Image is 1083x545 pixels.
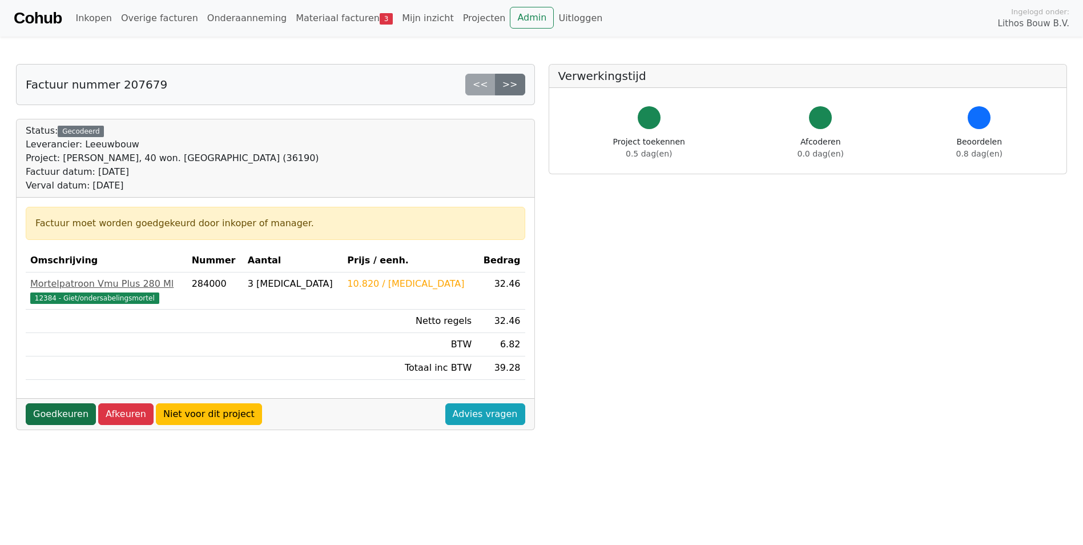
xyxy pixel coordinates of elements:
[343,333,476,356] td: BTW
[495,74,525,95] a: >>
[30,292,159,304] span: 12384 - Giet/ondersabelingsmortel
[58,126,104,137] div: Gecodeerd
[476,333,525,356] td: 6.82
[30,277,183,304] a: Mortelpatroon Vmu Plus 280 Ml12384 - Giet/ondersabelingsmortel
[26,249,187,272] th: Omschrijving
[956,136,1003,160] div: Beoordelen
[98,403,154,425] a: Afkeuren
[347,277,472,291] div: 10.820 / [MEDICAL_DATA]
[380,13,393,25] span: 3
[343,310,476,333] td: Netto regels
[26,165,319,179] div: Factuur datum: [DATE]
[626,149,672,158] span: 0.5 dag(en)
[798,149,844,158] span: 0.0 dag(en)
[510,7,554,29] a: Admin
[291,7,397,30] a: Materiaal facturen3
[476,249,525,272] th: Bedrag
[476,310,525,333] td: 32.46
[14,5,62,32] a: Cohub
[956,149,1003,158] span: 0.8 dag(en)
[26,151,319,165] div: Project: [PERSON_NAME], 40 won. [GEOGRAPHIC_DATA] (36190)
[445,403,525,425] a: Advies vragen
[26,403,96,425] a: Goedkeuren
[343,356,476,380] td: Totaal inc BTW
[156,403,262,425] a: Niet voor dit project
[71,7,116,30] a: Inkopen
[1011,6,1069,17] span: Ingelogd onder:
[187,249,243,272] th: Nummer
[35,217,516,230] div: Factuur moet worden goedgekeurd door inkoper of manager.
[187,272,243,310] td: 284000
[558,69,1058,83] h5: Verwerkingstijd
[476,356,525,380] td: 39.28
[30,277,183,291] div: Mortelpatroon Vmu Plus 280 Ml
[243,249,343,272] th: Aantal
[397,7,458,30] a: Mijn inzicht
[26,78,167,91] h5: Factuur nummer 207679
[554,7,607,30] a: Uitloggen
[798,136,844,160] div: Afcoderen
[116,7,203,30] a: Overige facturen
[26,138,319,151] div: Leverancier: Leeuwbouw
[476,272,525,310] td: 32.46
[203,7,291,30] a: Onderaanneming
[26,179,319,193] div: Verval datum: [DATE]
[26,124,319,193] div: Status:
[248,277,338,291] div: 3 [MEDICAL_DATA]
[343,249,476,272] th: Prijs / eenh.
[613,136,685,160] div: Project toekennen
[458,7,510,30] a: Projecten
[998,17,1069,30] span: Lithos Bouw B.V.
